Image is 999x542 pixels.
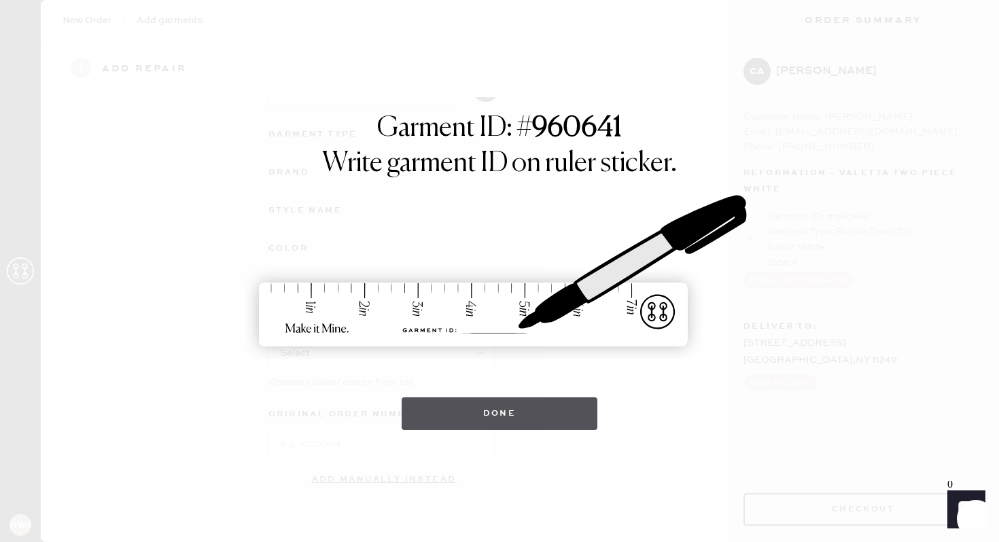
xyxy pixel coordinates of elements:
[402,397,598,430] button: Done
[322,147,677,180] h1: Write garment ID on ruler sticker.
[377,112,622,147] h1: Garment ID: #
[532,115,622,142] strong: 960641
[934,481,993,539] iframe: Front Chat
[245,160,754,384] img: ruler-sticker-sharpie.svg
